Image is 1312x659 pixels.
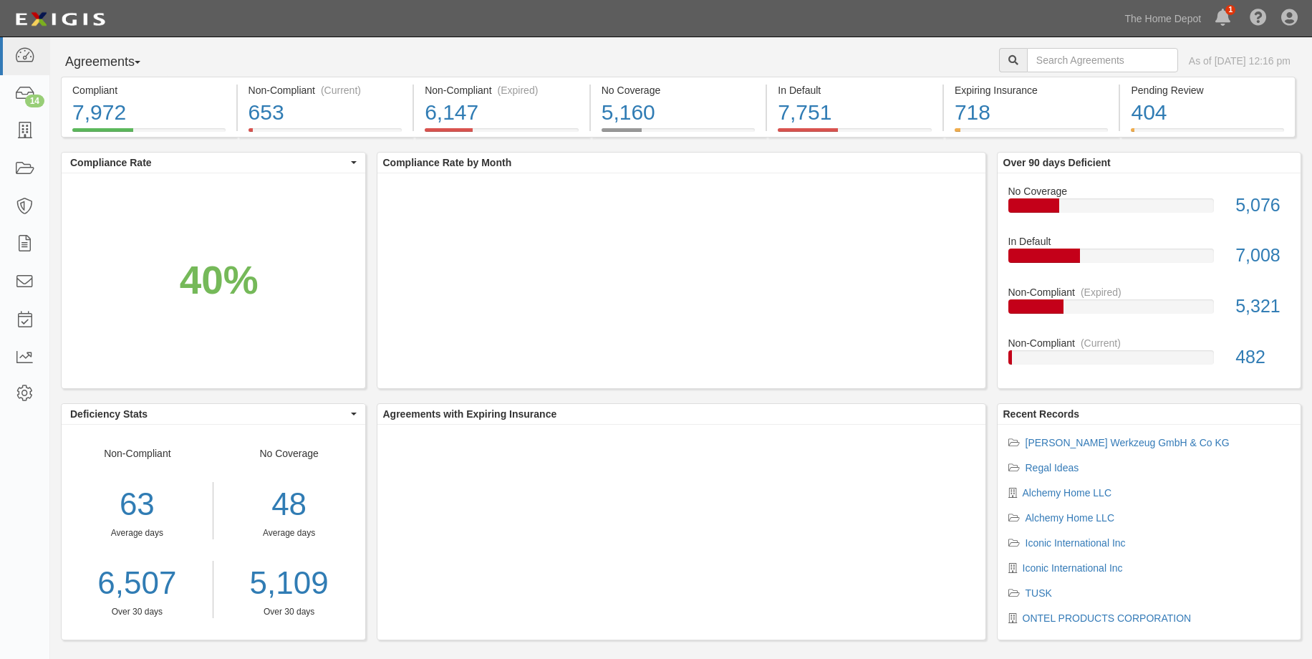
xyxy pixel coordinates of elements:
[1026,437,1230,448] a: [PERSON_NAME] Werkzeug GmbH & Co KG
[72,83,226,97] div: Compliant
[955,97,1109,128] div: 718
[1008,234,1291,285] a: In Default7,008
[383,157,512,168] b: Compliance Rate by Month
[498,83,539,97] div: (Expired)
[602,97,756,128] div: 5,160
[1026,537,1126,549] a: Iconic International Inc
[778,97,932,128] div: 7,751
[591,128,766,140] a: No Coverage5,160
[321,83,361,97] div: (Current)
[1026,512,1115,524] a: Alchemy Home LLC
[1118,4,1209,33] a: The Home Depot
[778,83,932,97] div: In Default
[249,97,402,128] div: 653
[62,527,213,539] div: Average days
[998,336,1301,350] div: Non-Compliant
[62,404,365,424] button: Deficiency Stats
[238,128,413,140] a: Non-Compliant(Current)653
[224,482,354,527] div: 48
[1023,487,1112,499] a: Alchemy Home LLC
[1225,294,1301,319] div: 5,321
[944,128,1119,140] a: Expiring Insurance718
[1008,184,1291,235] a: No Coverage5,076
[70,407,347,421] span: Deficiency Stats
[249,83,402,97] div: Non-Compliant (Current)
[425,83,579,97] div: Non-Compliant (Expired)
[62,446,213,618] div: Non-Compliant
[11,6,110,32] img: logo-5460c22ac91f19d4615b14bd174203de0afe785f0fc80cf4dbbc73dc1793850b.png
[998,285,1301,299] div: Non-Compliant
[1225,193,1301,218] div: 5,076
[425,97,579,128] div: 6,147
[383,408,557,420] b: Agreements with Expiring Insurance
[25,95,44,107] div: 14
[62,606,213,618] div: Over 30 days
[1189,54,1291,68] div: As of [DATE] 12:16 pm
[1131,83,1284,97] div: Pending Review
[1023,612,1192,624] a: ONTEL PRODUCTS CORPORATION
[224,606,354,618] div: Over 30 days
[61,128,236,140] a: Compliant7,972
[1008,285,1291,336] a: Non-Compliant(Expired)5,321
[180,251,259,308] div: 40%
[414,128,589,140] a: Non-Compliant(Expired)6,147
[1131,97,1284,128] div: 404
[224,561,354,606] a: 5,109
[1027,48,1178,72] input: Search Agreements
[998,184,1301,198] div: No Coverage
[998,234,1301,249] div: In Default
[61,48,168,77] button: Agreements
[1081,285,1122,299] div: (Expired)
[1023,562,1123,574] a: Iconic International Inc
[62,482,213,527] div: 63
[1003,157,1111,168] b: Over 90 days Deficient
[1026,587,1052,599] a: TUSK
[72,97,226,128] div: 7,972
[955,83,1109,97] div: Expiring Insurance
[1250,10,1267,27] i: Help Center - Complianz
[213,446,365,618] div: No Coverage
[1225,243,1301,269] div: 7,008
[1003,408,1080,420] b: Recent Records
[767,128,942,140] a: In Default7,751
[224,527,354,539] div: Average days
[70,155,347,170] span: Compliance Rate
[602,83,756,97] div: No Coverage
[1026,462,1079,473] a: Regal Ideas
[1120,128,1296,140] a: Pending Review404
[62,153,365,173] button: Compliance Rate
[62,561,213,606] a: 6,507
[1225,345,1301,370] div: 482
[1008,336,1291,376] a: Non-Compliant(Current)482
[1081,336,1121,350] div: (Current)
